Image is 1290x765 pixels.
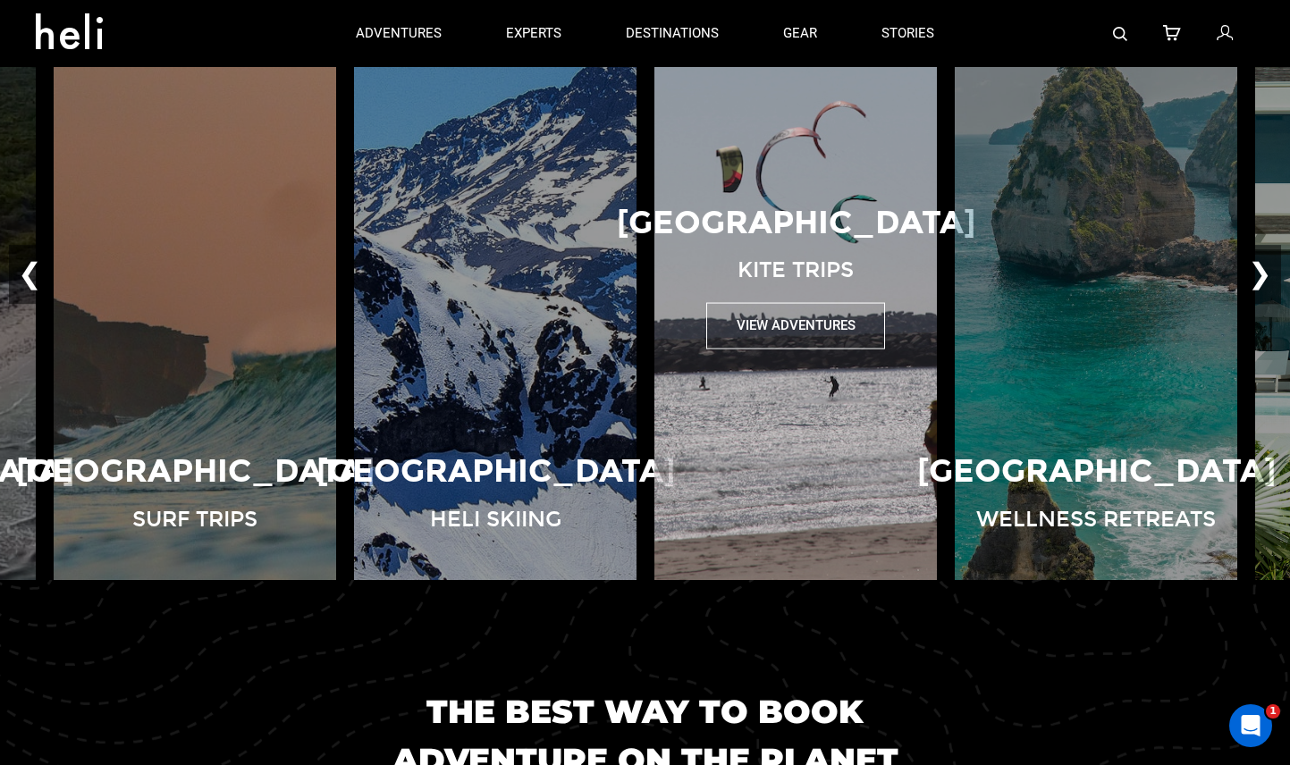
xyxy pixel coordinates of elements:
p: [GEOGRAPHIC_DATA] [316,449,675,494]
p: Kite Trips [738,255,854,285]
p: adventures [356,24,442,43]
p: [GEOGRAPHIC_DATA] [16,449,375,494]
p: Surf Trips [132,504,257,534]
img: search-bar-icon.svg [1113,27,1127,41]
p: Heli Skiing [430,504,561,534]
p: [GEOGRAPHIC_DATA] [917,449,1276,494]
iframe: Intercom live chat [1229,704,1272,747]
p: Wellness Retreats [976,504,1216,534]
p: [GEOGRAPHIC_DATA] [617,199,975,245]
button: ❮ [9,245,51,304]
p: experts [506,24,561,43]
span: 1 [1266,704,1280,719]
button: ❯ [1239,245,1281,304]
p: destinations [626,24,719,43]
button: View Adventures [706,303,885,349]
